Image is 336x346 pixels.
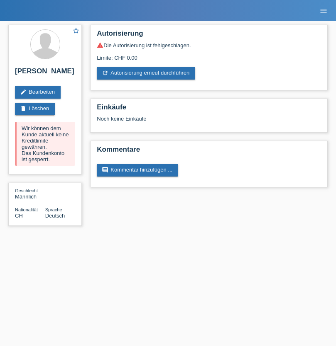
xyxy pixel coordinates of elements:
h2: Autorisierung [97,29,321,42]
i: star_border [72,27,80,34]
span: Schweiz [15,213,23,219]
i: edit [20,89,27,95]
div: Wir können dem Kunde aktuell keine Kreditlimite gewähren. Das Kundenkonto ist gesperrt. [15,122,75,166]
i: comment [102,167,108,173]
a: commentKommentar hinzufügen ... [97,164,178,177]
div: Die Autorisierung ist fehlgeschlagen. [97,42,321,48]
div: Noch keine Einkäufe [97,116,321,128]
a: deleteLöschen [15,103,55,115]
div: Männlich [15,187,45,200]
i: warning [97,42,103,48]
a: editBearbeiten [15,86,61,99]
a: menu [315,8,332,13]
h2: Kommentare [97,145,321,158]
i: menu [319,7,328,15]
h2: Einkäufe [97,103,321,116]
a: star_border [72,27,80,36]
i: refresh [102,70,108,76]
span: Deutsch [45,213,65,219]
span: Sprache [45,207,62,212]
span: Nationalität [15,207,38,212]
i: delete [20,105,27,112]
h2: [PERSON_NAME] [15,67,75,80]
div: Limite: CHF 0.00 [97,48,321,61]
span: Geschlecht [15,188,38,193]
a: refreshAutorisierung erneut durchführen [97,67,195,80]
